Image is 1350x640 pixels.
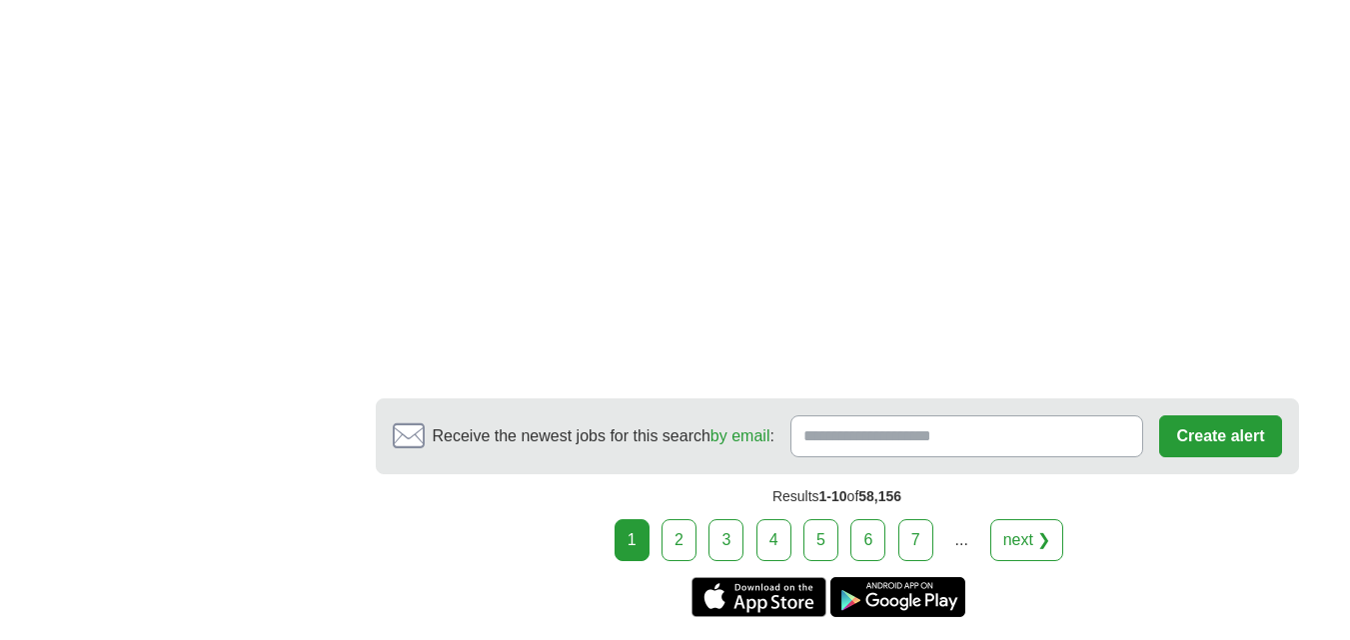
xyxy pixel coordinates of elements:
div: 1 [615,519,650,561]
a: 7 [898,519,933,561]
span: 58,156 [858,488,901,504]
button: Create alert [1159,415,1281,457]
a: 3 [708,519,743,561]
div: Results of [376,474,1299,519]
a: 5 [803,519,838,561]
a: 2 [662,519,696,561]
a: next ❯ [990,519,1064,561]
a: by email [710,427,770,444]
a: Get the Android app [830,577,965,617]
span: Receive the newest jobs for this search : [433,424,774,448]
a: 4 [756,519,791,561]
div: ... [941,520,981,560]
a: 6 [850,519,885,561]
a: Get the iPhone app [691,577,826,617]
span: 1-10 [819,488,847,504]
